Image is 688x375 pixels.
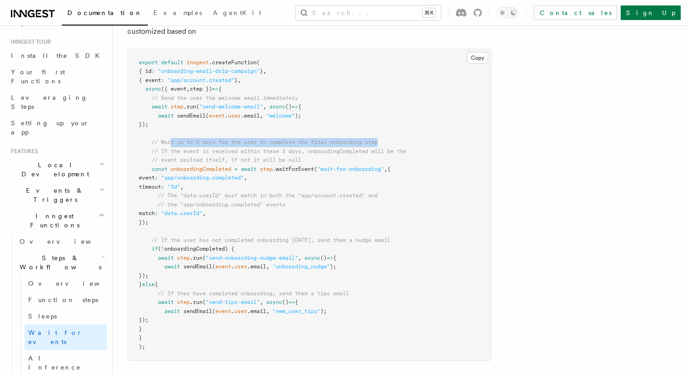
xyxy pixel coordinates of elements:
span: sendEmail [183,263,212,270]
span: ( [202,255,206,261]
span: { [155,281,158,288]
span: await [164,308,180,314]
span: ); [330,263,336,270]
span: () [320,255,327,261]
span: { [298,103,301,110]
span: { [295,299,298,305]
a: Leveraging Steps [7,89,107,115]
span: , [260,113,263,119]
span: } [260,68,263,74]
span: () [282,299,288,305]
span: . [231,263,234,270]
span: Your first Functions [11,68,65,85]
span: => [292,103,298,110]
span: , [187,86,190,92]
span: , [298,255,301,261]
span: Install the SDK [11,52,105,59]
span: if [152,246,158,252]
span: Overview [20,238,113,245]
span: : [155,175,158,181]
span: Documentation [67,9,142,16]
span: match [139,210,155,216]
a: AgentKit [207,3,267,25]
span: AI Inference [28,354,81,371]
span: Sleeps [28,313,57,320]
span: , [238,77,241,83]
span: . [225,113,228,119]
span: Examples [153,9,202,16]
button: Local Development [7,157,107,182]
span: "send-onboarding-nudge-email" [206,255,298,261]
a: Sleeps [25,308,107,324]
a: Setting up your app [7,115,107,140]
span: // Wait up to 3 days for the user to complete the final onboarding step [152,139,378,145]
button: Copy [467,52,488,64]
span: "wait-for-onboarding" [317,166,384,172]
span: .email [247,263,266,270]
span: , [263,103,266,110]
span: , [244,175,247,181]
button: Search...⌘K [296,5,441,20]
a: Function steps [25,292,107,308]
span: } [139,334,142,341]
span: ( [212,263,215,270]
span: user [228,113,241,119]
span: .waitForEvent [273,166,314,172]
span: .run [183,103,196,110]
span: } [139,326,142,332]
button: Steps & Workflows [16,250,107,275]
span: // Send the user the welcome email immediately [152,95,298,101]
button: Toggle dark mode [497,7,519,18]
span: step }) [190,86,212,92]
span: } [234,77,238,83]
span: Leveraging Steps [11,94,88,110]
a: Overview [25,275,107,292]
span: , [266,263,269,270]
span: await [152,103,167,110]
span: Local Development [7,160,99,179]
span: user [234,263,247,270]
span: Features [7,148,38,155]
span: event [139,175,155,181]
a: Documentation [62,3,148,26]
span: . [231,308,234,314]
span: Overview [28,280,122,287]
span: .run [190,255,202,261]
span: step [260,166,273,172]
span: { id [139,68,152,74]
span: // If they have completed onboarding, send them a tips email [158,290,349,297]
span: "data.userId" [161,210,202,216]
span: : [161,184,164,190]
span: event [215,263,231,270]
button: Inngest Functions [7,208,107,233]
span: async [145,86,161,92]
span: sendEmail [177,113,206,119]
span: }); [139,219,148,226]
span: "onboarding-email-drip-campaign" [158,68,260,74]
span: step [177,299,190,305]
span: "onboarding_nudge" [273,263,330,270]
span: = [234,166,238,172]
span: { [387,166,390,172]
span: }); [139,317,148,323]
span: ! [161,246,164,252]
a: Your first Functions [7,64,107,89]
span: default [161,59,183,66]
span: await [158,255,174,261]
span: const [152,166,167,172]
span: ); [295,113,301,119]
span: onboardingCompleted [171,166,231,172]
a: Sign Up [621,5,681,20]
span: step [171,103,183,110]
span: ( [212,308,215,314]
span: "send-tips-email" [206,299,260,305]
span: .email [247,308,266,314]
span: // If the event is received within these 3 days, onboardingCompleted will be the [152,148,406,154]
span: await [158,299,174,305]
span: onboardingCompleted) { [164,246,234,252]
span: , [384,166,387,172]
span: "new_user_tips" [273,308,320,314]
span: await [241,166,257,172]
span: async [269,103,285,110]
span: ); [139,344,145,350]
